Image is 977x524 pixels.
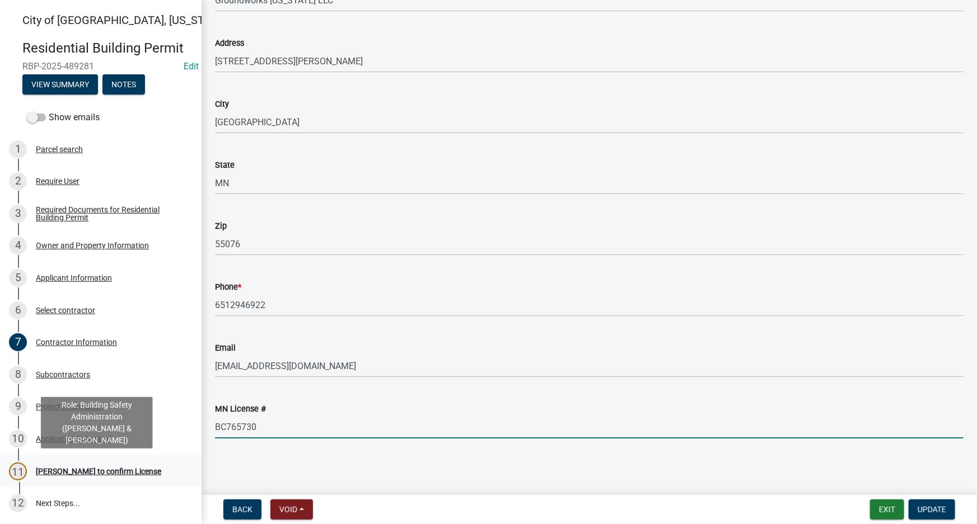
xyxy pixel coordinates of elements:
label: State [215,162,235,169]
div: Contractor Information [36,338,117,346]
button: Back [223,499,261,520]
span: Void [279,505,297,514]
div: 12 [9,494,27,512]
wm-modal-confirm: Summary [22,81,98,89]
button: Exit [870,499,904,520]
div: 4 [9,237,27,254]
div: Owner and Property Information [36,242,149,249]
button: Notes [102,74,145,95]
div: Applicant Information [36,274,112,282]
a: Edit [184,61,199,72]
button: View Summary [22,74,98,95]
div: Parcel search [36,145,83,153]
div: 2 [9,172,27,190]
div: 3 [9,205,27,223]
button: Update [909,499,955,520]
div: 11 [9,462,27,480]
label: Email [215,344,236,352]
label: Show emails [27,111,100,124]
label: Phone [215,284,241,291]
label: Zip [215,223,227,230]
label: City [215,101,229,108]
span: City of [GEOGRAPHIC_DATA], [US_STATE] [22,13,226,27]
span: Back [232,505,253,514]
div: 8 [9,366,27,384]
div: Required Documents for Residential Building Permit [36,206,184,221]
div: 1 [9,140,27,158]
div: Application Submittal [36,435,110,443]
div: 9 [9,398,27,416]
div: 7 [9,333,27,351]
div: Role: Building Safety Administration ([PERSON_NAME] & [PERSON_NAME]) [41,397,153,449]
div: 5 [9,269,27,287]
div: Subcontractors [36,371,90,379]
div: Require User [36,177,80,185]
h4: Residential Building Permit [22,40,193,56]
wm-modal-confirm: Edit Application Number [184,61,199,72]
span: Update [918,505,946,514]
div: [PERSON_NAME] to confirm License [36,468,161,475]
div: Project Information [36,403,104,410]
span: RBP-2025-489281 [22,61,179,72]
label: MN License # [215,405,266,413]
div: Select contractor [36,306,95,314]
div: 10 [9,430,27,448]
div: 6 [9,301,27,319]
wm-modal-confirm: Notes [102,81,145,89]
button: Void [270,499,313,520]
label: Address [215,40,244,48]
